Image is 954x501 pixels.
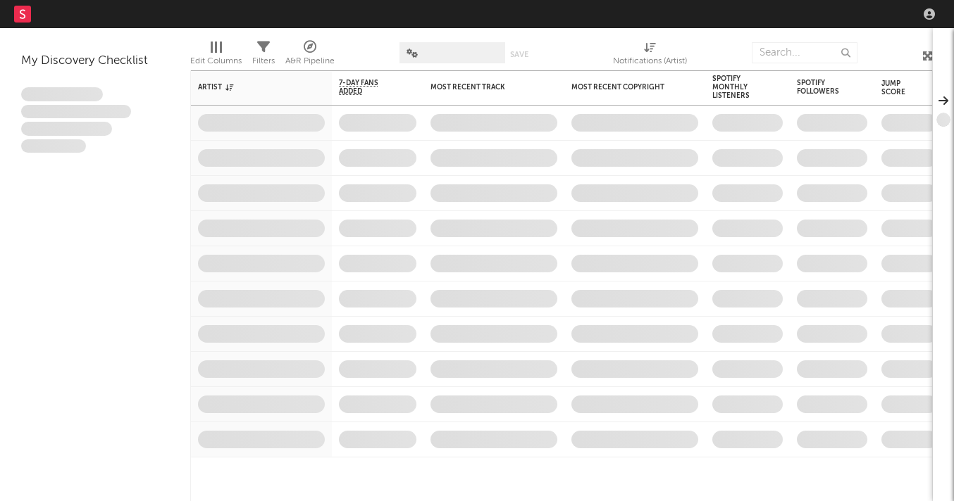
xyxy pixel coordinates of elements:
div: A&R Pipeline [285,53,335,70]
span: Praesent ac interdum [21,122,112,136]
div: Artist [198,83,304,91]
div: Filters [252,35,275,76]
div: Notifications (Artist) [613,53,687,70]
div: Spotify Monthly Listeners [712,75,762,100]
div: Most Recent Copyright [571,83,677,91]
div: Filters [252,53,275,70]
button: Save [510,51,528,58]
div: Jump Score [881,80,917,96]
div: My Discovery Checklist [21,53,169,70]
div: Most Recent Track [430,83,536,91]
input: Search... [752,42,857,63]
span: Integer aliquet in purus et [21,105,131,119]
div: Edit Columns [190,53,242,70]
div: Spotify Followers [797,79,846,96]
span: Aliquam viverra [21,139,86,153]
span: Lorem ipsum dolor [21,87,103,101]
span: 7-Day Fans Added [339,79,395,96]
div: Edit Columns [190,35,242,76]
div: Notifications (Artist) [613,35,687,76]
div: A&R Pipeline [285,35,335,76]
